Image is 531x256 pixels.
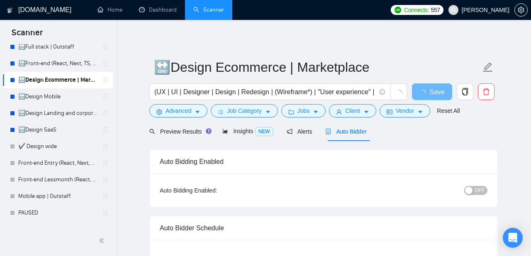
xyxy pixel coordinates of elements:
a: 🔛Design Ecommerce | Marketplace [18,72,97,88]
a: OFF ✔️ Typescript & MUI & Tailwind | Outstaff [18,221,97,238]
span: setting [156,109,162,115]
span: Scanner [5,27,49,44]
img: logo [7,4,13,17]
span: robot [325,129,331,134]
a: ✔️ Design wide [18,138,97,155]
span: delete [478,88,494,95]
span: Vendor [396,106,414,115]
span: holder [102,110,109,117]
span: loading [395,90,402,97]
div: Auto Bidding Enabled: [160,186,269,195]
span: Advanced [166,106,191,115]
button: copy [457,83,473,100]
a: Front-end Entry (React, Next, TS, UI libr) | Outstaff [18,155,97,171]
span: Jobs [297,106,310,115]
span: folder [288,109,294,115]
a: 🔛Design SaaS [18,122,97,138]
span: holder [102,77,109,83]
a: 🔛Front-end (React, Next, TS, UI libr) | Outstaff [18,55,97,72]
button: setting [514,3,528,17]
img: upwork-logo.png [395,7,401,13]
button: Save [412,83,452,100]
button: delete [478,83,494,100]
span: notification [287,129,292,134]
button: folderJobscaret-down [281,104,326,117]
span: loading [419,90,429,96]
span: search [149,129,155,134]
span: info-circle [380,89,385,95]
div: Tooltip anchor [205,127,212,135]
a: setting [514,7,528,13]
span: holder [102,127,109,133]
div: Auto Bidder Schedule [160,216,487,240]
span: holder [102,60,109,67]
span: caret-down [265,109,271,115]
span: Auto Bidder [325,128,366,135]
span: caret-down [417,109,423,115]
button: barsJob Categorycaret-down [211,104,278,117]
span: holder [102,176,109,183]
a: 🔛Design Landing and corporate [18,105,97,122]
span: holder [102,210,109,216]
div: Auto Bidding Enabled [160,150,487,173]
a: homeHome [97,6,122,13]
span: caret-down [195,109,200,115]
a: 🔛Design Mobile [18,88,97,105]
button: userClientcaret-down [329,104,376,117]
span: Save [429,87,444,97]
span: Preview Results [149,128,209,135]
span: holder [102,160,109,166]
span: setting [515,7,527,13]
span: holder [102,44,109,50]
a: Reset All [437,106,460,115]
a: searchScanner [193,6,224,13]
span: bars [218,109,224,115]
button: settingAdvancedcaret-down [149,104,207,117]
span: holder [102,143,109,150]
input: Scanner name... [154,57,481,78]
span: user [451,7,456,13]
span: idcard [387,109,392,115]
span: Alerts [287,128,312,135]
span: user [336,109,342,115]
span: double-left [99,236,107,245]
a: Mobile app | Outstaff [18,188,97,205]
span: 557 [431,5,440,15]
span: holder [102,193,109,200]
div: Open Intercom Messenger [503,228,523,248]
span: OFF [475,186,485,195]
span: copy [457,88,473,95]
span: Job Category [227,106,261,115]
span: Client [345,106,360,115]
span: Insights [222,128,273,134]
span: holder [102,93,109,100]
span: area-chart [222,128,228,134]
button: idcardVendorcaret-down [380,104,430,117]
span: caret-down [313,109,319,115]
a: 🔛Full stack | Outstaff [18,39,97,55]
span: caret-down [363,109,369,115]
span: edit [482,62,493,73]
a: PAUSED [18,205,97,221]
a: Front-end Lessmonth (React, Next, TS, UI libr) | Outstaff [18,171,97,188]
span: Connects: [404,5,429,15]
span: NEW [255,127,273,136]
input: Search Freelance Jobs... [154,87,376,97]
a: dashboardDashboard [139,6,177,13]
